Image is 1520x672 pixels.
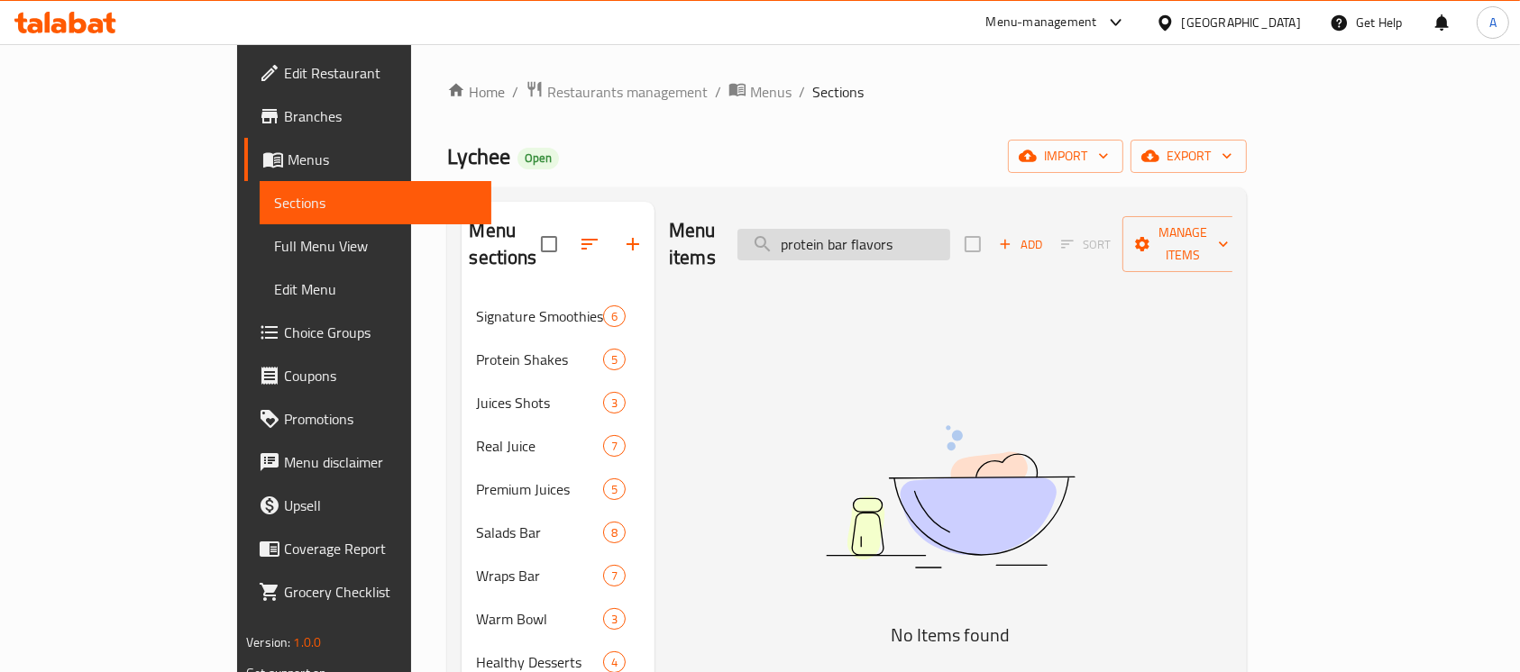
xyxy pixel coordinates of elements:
[284,495,477,516] span: Upsell
[547,81,708,103] span: Restaurants management
[447,80,1246,104] nav: breadcrumb
[750,81,792,103] span: Menus
[1022,145,1109,168] span: import
[603,349,626,370] div: items
[603,305,626,327] div: items
[284,451,477,473] span: Menu disclaimer
[244,484,491,527] a: Upsell
[603,522,626,543] div: items
[462,554,655,597] div: Wraps Bar7
[244,311,491,354] a: Choice Groups
[244,95,491,138] a: Branches
[260,181,491,224] a: Sections
[603,435,626,457] div: items
[568,222,611,266] span: Sort sections
[728,80,792,104] a: Menus
[274,192,477,213] span: Sections
[244,397,491,440] a: Promotions
[244,51,491,95] a: Edit Restaurant
[1145,145,1232,168] span: export
[284,408,477,430] span: Promotions
[604,395,625,412] span: 3
[604,524,625,541] span: 8
[476,435,602,457] span: Real Juice
[462,511,655,554] div: Salads Bar8
[603,392,626,413] div: items
[604,611,625,628] span: 3
[462,338,655,381] div: Protein Shakes5
[284,581,477,603] span: Grocery Checklist
[1131,140,1247,173] button: export
[603,608,626,630] div: items
[469,217,541,271] h2: Menu sections
[244,440,491,484] a: Menu disclaimer
[462,468,655,511] div: Premium Juices5
[274,235,477,257] span: Full Menu View
[725,377,1176,616] img: dish.svg
[476,349,602,370] span: Protein Shakes
[604,568,625,585] span: 7
[462,295,655,338] div: Signature Smoothies6
[530,225,568,263] span: Select all sections
[1137,222,1229,267] span: Manage items
[476,392,602,413] span: Juices Shots
[246,631,290,654] span: Version:
[725,621,1176,649] h5: No Items found
[799,81,805,103] li: /
[476,305,602,327] span: Signature Smoothies
[737,229,950,260] input: search
[604,438,625,455] span: 7
[284,62,477,84] span: Edit Restaurant
[1122,216,1243,272] button: Manage items
[244,527,491,570] a: Coverage Report
[1049,231,1122,259] span: Sort items
[715,81,721,103] li: /
[260,268,491,311] a: Edit Menu
[284,322,477,343] span: Choice Groups
[244,354,491,397] a: Coupons
[244,138,491,181] a: Menus
[1489,13,1497,32] span: A
[812,81,864,103] span: Sections
[517,150,559,166] span: Open
[476,478,602,500] span: Premium Juices
[669,217,716,271] h2: Menu items
[1008,140,1123,173] button: import
[476,608,602,630] span: Warm Bowl
[284,105,477,127] span: Branches
[526,80,708,104] a: Restaurants management
[604,351,625,368] span: 5
[462,424,655,468] div: Real Juice7
[284,538,477,559] span: Coverage Report
[517,148,559,169] div: Open
[603,478,626,500] div: items
[611,222,655,266] button: Add section
[284,365,477,386] span: Coupons
[996,234,1045,255] span: Add
[260,224,491,268] a: Full Menu View
[274,278,477,300] span: Edit Menu
[604,481,625,498] span: 5
[512,81,518,103] li: /
[604,308,625,325] span: 6
[986,12,1097,33] div: Menu-management
[992,231,1049,259] span: Add item
[462,381,655,424] div: Juices Shots3
[294,631,322,654] span: 1.0.0
[476,565,602,586] span: Wraps Bar
[604,654,625,671] span: 4
[992,231,1049,259] button: Add
[476,522,602,543] span: Salads Bar
[603,565,626,586] div: items
[244,570,491,613] a: Grocery Checklist
[462,597,655,640] div: Warm Bowl3
[288,149,477,170] span: Menus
